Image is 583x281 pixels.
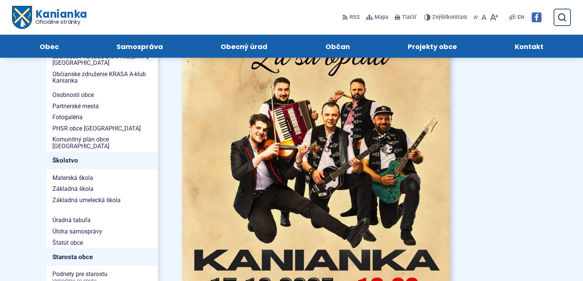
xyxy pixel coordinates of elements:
a: Mapa [364,9,390,25]
a: Obecný úrad [199,35,289,58]
img: Prejsť na domovskú stránku [12,6,32,29]
a: Starosta obce [46,248,158,266]
span: Základná umelecká škola [52,195,152,206]
span: Zvýšiť [432,14,447,20]
span: Občan [325,35,350,58]
a: Materská škola [46,172,158,184]
a: EN [516,13,526,22]
a: Občianske združenie KRASA A-klub Kanianka [46,69,158,86]
a: Komunitný plán obce [GEOGRAPHIC_DATA] [46,134,158,152]
button: Zvýšiťkontrast [424,9,469,25]
span: Partnerské mestá [52,101,152,112]
a: Fotogaléria [46,112,158,123]
span: Školstvo [52,155,152,166]
a: Logo Kanianka, prejsť na domovskú stránku. [12,6,87,29]
a: Úloha samosprávy [46,226,158,237]
a: Základná škola [46,183,158,195]
button: Zväčšiť veľkosť písma [488,9,500,25]
a: Osobnosti obce [46,89,158,101]
a: Úradná tabuľa [46,215,158,226]
img: Prejsť na Facebook stránku [532,12,542,22]
a: Občan [304,35,371,58]
button: Tlačiť [393,9,418,25]
span: RSS [350,13,360,22]
span: Projekty obce [408,35,457,58]
span: Úradná tabuľa [52,215,152,226]
a: Kontakt [494,35,565,58]
a: Štatút obce [46,237,158,249]
span: Základná škola [52,183,152,195]
span: Štatút obce [52,237,152,249]
span: Úloha samosprávy [52,226,152,237]
span: Mapa [374,13,388,22]
span: Starosta obce [52,251,152,263]
span: Materská škola [52,172,152,184]
span: Kanianka [32,9,87,25]
span: Osobnosti obce [52,89,152,101]
span: Občianske združenie KRASA A-klub Kanianka [52,69,152,86]
a: Školstvo [46,152,158,169]
a: RSS [342,9,361,25]
span: kontrast [432,14,467,21]
span: Oficiálne stránky [35,19,87,25]
span: Tlačiť [402,14,416,21]
button: Nastaviť pôvodnú veľkosť písma [480,9,488,25]
span: Fotogaléria [52,112,152,123]
a: Obec [18,35,80,58]
a: Partnerské mestá [46,101,158,112]
a: Projekty obce [386,35,478,58]
a: Samospráva [95,35,184,58]
span: Obecný úrad [221,35,267,58]
button: Zmenšiť veľkosť písma [472,9,480,25]
span: Komunitný plán obce [GEOGRAPHIC_DATA] [52,134,152,152]
span: Samospráva [117,35,163,58]
a: PHSR obce [GEOGRAPHIC_DATA] [46,123,158,134]
span: Obec [40,35,59,58]
span: PHSR obce [GEOGRAPHIC_DATA] [52,123,152,134]
a: Základná umelecká škola [46,195,158,206]
span: EN [517,13,524,22]
span: Kontakt [515,35,543,58]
